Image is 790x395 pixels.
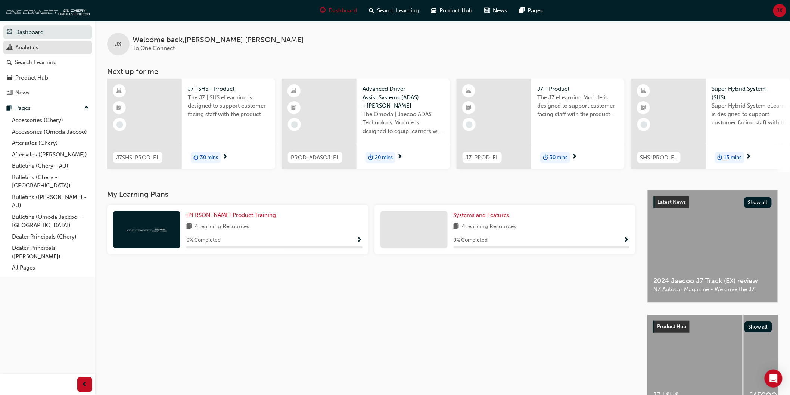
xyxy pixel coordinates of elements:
div: Product Hub [15,74,48,82]
span: learningResourceType_ELEARNING-icon [641,86,646,96]
span: The Omoda | Jaecoo ADAS Technology Module is designed to equip learners with essential knowledge ... [363,110,444,136]
span: 30 mins [200,153,218,162]
span: Product Hub [439,6,472,15]
a: Latest NewsShow all [654,196,772,208]
div: Open Intercom Messenger [765,370,783,388]
span: news-icon [7,90,12,96]
span: Systems and Features [454,212,510,218]
span: 15 mins [724,153,742,162]
img: oneconnect [4,3,90,18]
span: learningRecordVerb_NONE-icon [291,121,298,128]
span: car-icon [7,75,12,81]
a: Search Learning [3,56,92,69]
span: news-icon [484,6,490,15]
a: Analytics [3,41,92,55]
span: learningRecordVerb_NONE-icon [466,121,473,128]
a: PROD-ADASOJ-ELAdvanced Driver Assist Systems (ADAS) - [PERSON_NAME]The Omoda | Jaecoo ADAS Techno... [282,79,450,169]
h3: My Learning Plans [107,190,635,199]
a: Product HubShow all [653,321,772,333]
button: Pages [3,101,92,115]
a: Dashboard [3,25,92,39]
span: Pages [528,6,543,15]
div: News [15,88,29,97]
span: News [493,6,507,15]
a: Accessories (Omoda Jaecoo) [9,126,92,138]
button: DashboardAnalyticsSearch LearningProduct HubNews [3,24,92,101]
span: next-icon [222,154,228,161]
span: 4 Learning Resources [462,222,517,231]
span: guage-icon [320,6,326,15]
span: Welcome back , [PERSON_NAME] [PERSON_NAME] [133,36,304,44]
a: Product Hub [3,71,92,85]
span: Search Learning [377,6,419,15]
span: duration-icon [543,153,548,163]
span: booktick-icon [466,103,472,113]
span: SHS-PROD-EL [640,153,678,162]
span: duration-icon [368,153,373,163]
span: booktick-icon [292,103,297,113]
span: pages-icon [519,6,525,15]
span: JX [777,6,783,15]
span: up-icon [84,103,89,113]
span: 0 % Completed [186,236,221,245]
a: Latest NewsShow all2024 Jaecoo J7 Track (EX) reviewNZ Autocar Magazine - We drive the J7. [647,190,778,303]
span: 4 Learning Resources [195,222,249,231]
a: Systems and Features [454,211,513,220]
span: book-icon [454,222,459,231]
span: The J7 eLearning Module is designed to support customer facing staff with the product and sales i... [537,93,619,119]
span: Latest News [658,199,686,205]
h3: Next up for me [95,67,790,76]
button: Show Progress [624,236,629,245]
button: JX [773,4,786,17]
a: pages-iconPages [513,3,549,18]
span: To One Connect [133,45,175,52]
span: 30 mins [550,153,567,162]
span: pages-icon [7,105,12,112]
span: The J7 | SHS eLearning is designed to support customer facing staff with the product and sales in... [188,93,269,119]
a: Accessories (Chery) [9,115,92,126]
span: J7 - Product [537,85,619,93]
span: J7SHS-PROD-EL [116,153,159,162]
div: Search Learning [15,58,57,67]
span: duration-icon [718,153,723,163]
a: Aftersales (Chery) [9,137,92,149]
span: learningResourceType_ELEARNING-icon [292,86,297,96]
span: learningResourceType_ELEARNING-icon [466,86,472,96]
a: Bulletins (Chery - [GEOGRAPHIC_DATA]) [9,172,92,192]
span: booktick-icon [117,103,122,113]
span: J7-PROD-EL [466,153,499,162]
a: Dealer Principals ([PERSON_NAME]) [9,242,92,262]
a: Bulletins (Omoda Jaecoo - [GEOGRAPHIC_DATA]) [9,211,92,231]
a: car-iconProduct Hub [425,3,478,18]
span: prev-icon [82,380,88,389]
span: learningRecordVerb_NONE-icon [641,121,647,128]
span: book-icon [186,222,192,231]
span: next-icon [397,154,402,161]
a: Dealer Principals (Chery) [9,231,92,243]
span: [PERSON_NAME] Product Training [186,212,276,218]
span: next-icon [746,154,752,161]
span: 0 % Completed [454,236,488,245]
div: Analytics [15,43,38,52]
span: JX [115,40,122,49]
a: news-iconNews [478,3,513,18]
a: Aftersales ([PERSON_NAME]) [9,149,92,161]
a: search-iconSearch Learning [363,3,425,18]
span: Advanced Driver Assist Systems (ADAS) - [PERSON_NAME] [363,85,444,110]
span: learningRecordVerb_NONE-icon [116,121,123,128]
span: chart-icon [7,44,12,51]
a: All Pages [9,262,92,274]
a: Bulletins ([PERSON_NAME] - AU) [9,192,92,211]
span: PROD-ADASOJ-EL [291,153,339,162]
span: car-icon [431,6,436,15]
a: J7SHS-PROD-ELJ7 | SHS - ProductThe J7 | SHS eLearning is designed to support customer facing staf... [107,79,275,169]
button: Show Progress [357,236,363,245]
button: Show all [744,321,772,332]
button: Show all [744,197,772,208]
span: learningResourceType_ELEARNING-icon [117,86,122,96]
span: Show Progress [624,237,629,244]
span: Product Hub [657,323,687,330]
span: booktick-icon [641,103,646,113]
